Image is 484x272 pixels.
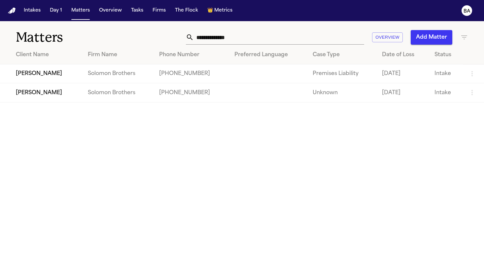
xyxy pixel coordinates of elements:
[307,64,377,83] td: Premises Liability
[159,51,224,59] div: Phone Number
[172,5,201,17] button: The Flock
[429,64,463,83] td: Intake
[313,51,371,59] div: Case Type
[377,64,429,83] td: [DATE]
[128,5,146,17] button: Tasks
[377,83,429,102] td: [DATE]
[16,51,77,59] div: Client Name
[8,8,16,14] img: Finch Logo
[234,51,302,59] div: Preferred Language
[382,51,424,59] div: Date of Loss
[8,8,16,14] a: Home
[88,51,149,59] div: Firm Name
[205,5,235,17] button: crownMetrics
[83,64,154,83] td: Solomon Brothers
[429,83,463,102] td: Intake
[372,32,403,43] button: Overview
[83,83,154,102] td: Solomon Brothers
[47,5,65,17] button: Day 1
[434,51,458,59] div: Status
[150,5,168,17] button: Firms
[69,5,92,17] button: Matters
[16,29,141,46] h1: Matters
[154,64,229,83] td: [PHONE_NUMBER]
[307,83,377,102] td: Unknown
[411,30,452,45] button: Add Matter
[96,5,124,17] button: Overview
[21,5,43,17] button: Intakes
[154,83,229,102] td: [PHONE_NUMBER]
